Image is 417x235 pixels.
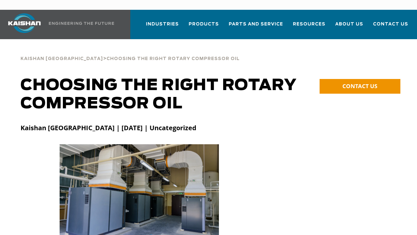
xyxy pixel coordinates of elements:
span: Products [189,21,219,28]
strong: Kaishan [GEOGRAPHIC_DATA] | [DATE] | Uncategorized [21,123,196,132]
a: Choosing the Right Rotary Compressor Oil [107,55,240,61]
a: Contact Us [373,16,408,38]
span: Parts and Service [229,21,283,28]
a: Resources [293,16,325,38]
span: CONTACT US [342,82,377,90]
a: CONTACT US [320,79,400,94]
span: Choosing the Right Rotary Compressor Oil [107,57,240,61]
span: Industries [146,21,179,28]
a: About Us [335,16,363,38]
a: Industries [146,16,179,38]
img: Engineering the future [49,22,114,25]
span: Kaishan [GEOGRAPHIC_DATA] [21,57,103,61]
a: Products [189,16,219,38]
span: About Us [335,21,363,28]
a: Kaishan [GEOGRAPHIC_DATA] [21,55,103,61]
a: Parts and Service [229,16,283,38]
h1: Choosing the Right Rotary Compressor Oil [21,76,300,113]
div: > [21,49,240,64]
span: Contact Us [373,21,408,28]
span: Resources [293,21,325,28]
